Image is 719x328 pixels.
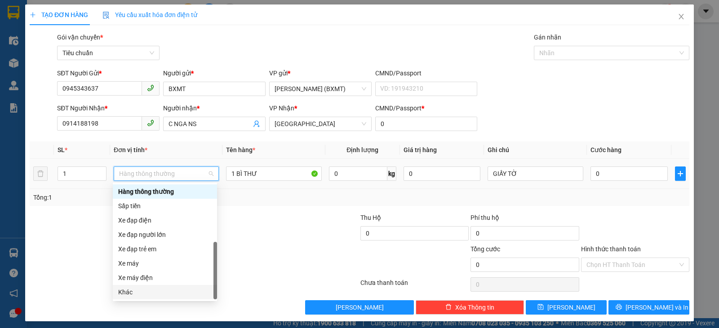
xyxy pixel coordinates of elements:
span: phone [147,84,154,92]
div: 0 [86,51,177,62]
button: delete [33,166,48,181]
div: Khác [118,287,212,297]
span: TẠO ĐƠN HÀNG [30,11,88,18]
div: VP gửi [269,68,372,78]
div: Khác [113,285,217,299]
span: plus [675,170,685,177]
input: VD: Bàn, Ghế [226,166,322,181]
div: Xe máy điện [113,271,217,285]
div: Xe đạp trẻ em [113,242,217,256]
div: Hàng thông thường [118,187,212,197]
div: Xe đạp điện [113,213,217,227]
span: Gói vận chuyển [57,34,103,41]
button: deleteXóa Thông tin [416,300,524,315]
span: [PERSON_NAME] [336,302,384,312]
span: VP Nhận [269,105,294,112]
div: Xe đạp điện [118,215,212,225]
label: Hình thức thanh toán [581,245,641,253]
div: Người nhận [163,103,266,113]
span: [PERSON_NAME] và In [626,302,688,312]
span: Yêu cầu xuất hóa đơn điện tử [102,11,197,18]
div: Chưa thanh toán [359,278,470,293]
span: plus [30,12,36,18]
button: plus [675,166,686,181]
div: Người gửi [163,68,266,78]
div: CMND/Passport [375,68,478,78]
th: Ghi chú [484,141,587,159]
span: close [678,13,685,20]
div: HUỲNH [86,28,177,39]
button: Close [669,4,694,30]
div: Xe đạp người lớn [113,227,217,242]
div: [PERSON_NAME] (BXMT) [8,8,80,39]
span: Giá trị hàng [404,146,437,153]
span: printer [616,304,622,311]
span: Tên hàng [226,146,255,153]
div: SĐT Người Nhận [57,103,160,113]
span: Tổng cước [470,245,500,253]
div: Xe đạp người lớn [118,230,212,240]
div: CMND/Passport [375,103,478,113]
span: Gửi: [8,8,22,17]
div: Sấp tiền [113,199,217,213]
span: Hồ Chí Minh (BXMT) [275,82,366,96]
span: [PERSON_NAME] [547,302,595,312]
div: 0766719454 [86,39,177,51]
input: 0 [404,166,480,181]
div: Phí thu hộ [470,213,579,226]
div: [GEOGRAPHIC_DATA] [86,8,177,28]
button: save[PERSON_NAME] [526,300,607,315]
span: delete [445,304,452,311]
input: Ghi Chú [488,166,583,181]
span: Tuy Hòa [275,117,366,131]
div: Xe đạp trẻ em [118,244,212,254]
span: Định lượng [346,146,378,153]
div: HIỆP [8,39,80,49]
div: 0909658801 [8,49,80,62]
span: kg [387,166,396,181]
div: Xe máy [118,258,212,268]
span: phone [147,119,154,127]
div: Sấp tiền [118,201,212,211]
span: save [537,304,544,311]
span: Thu Hộ [360,214,381,221]
div: Xe máy điện [118,273,212,283]
div: SĐT Người Gửi [57,68,160,78]
span: Tiêu chuẩn [62,46,154,60]
span: SL [58,146,65,153]
span: Cước hàng [590,146,621,153]
img: icon [102,12,110,19]
span: user-add [253,120,260,127]
button: [PERSON_NAME] [305,300,413,315]
div: Xe máy [113,256,217,271]
button: printer[PERSON_NAME] và In [608,300,689,315]
span: Xóa Thông tin [455,302,494,312]
div: Hàng thông thường [113,184,217,199]
span: Nhận: [86,8,107,17]
span: Hàng thông thường [119,167,213,180]
span: Đơn vị tính [114,146,147,153]
label: Gán nhãn [534,34,561,41]
div: Tổng: 1 [33,192,278,202]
